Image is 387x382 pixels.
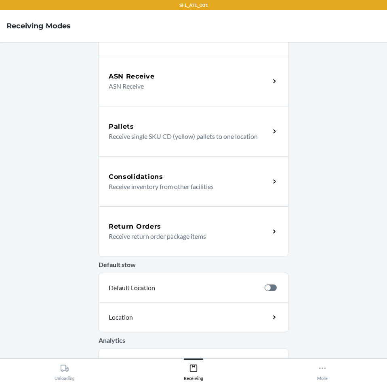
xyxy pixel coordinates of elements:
a: PalletsReceive single SKU CD (yellow) pallets to one location [99,106,288,156]
a: Return OrdersReceive return order package items [99,206,288,257]
p: SFL_ATL_001 [179,2,208,9]
h5: ASN Receive [109,72,155,81]
p: Location [109,312,204,322]
a: ConsolidationsReceive inventory from other facilities [99,156,288,206]
div: Receiving [184,361,203,381]
h5: Pallets [109,122,134,132]
p: ASN Receive [109,81,263,91]
p: Default Location [109,283,258,293]
p: Receive inventory from other facilities [109,182,263,191]
p: Receive return order package items [109,231,263,241]
p: Default stow [99,260,288,270]
a: Location [99,302,288,332]
h4: Receiving Modes [6,21,71,31]
div: More [317,361,328,381]
h5: Consolidations [109,172,163,182]
button: More [258,359,387,381]
div: Unloading [55,361,75,381]
h5: Return Orders [109,222,161,231]
button: Receiving [129,359,258,381]
a: ASN ReceiveASN Receive [99,56,288,106]
p: Analytics [99,335,288,345]
p: Receive single SKU CD (yellow) pallets to one location [109,132,263,141]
